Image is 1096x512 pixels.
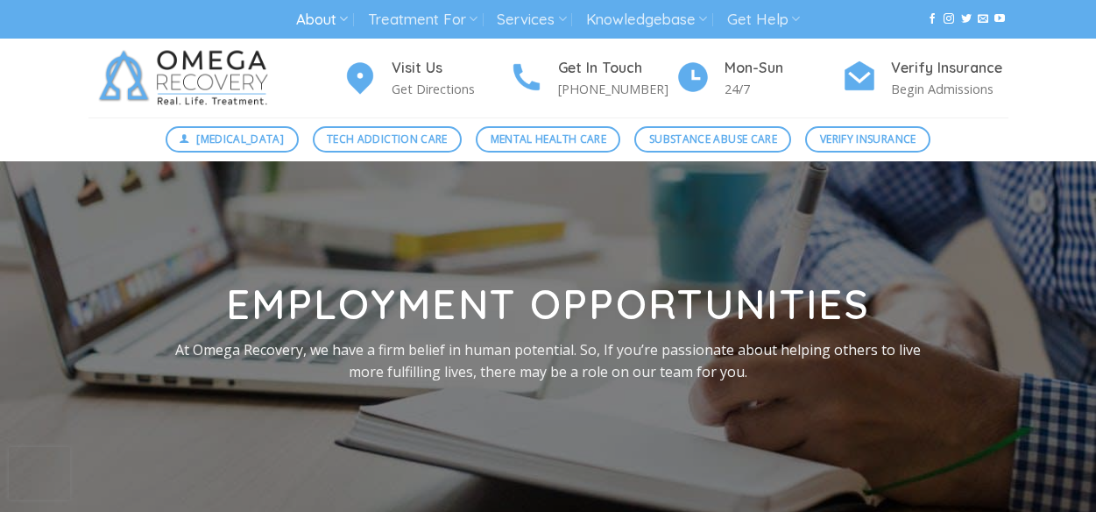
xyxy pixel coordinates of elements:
[725,79,842,99] p: 24/7
[961,13,972,25] a: Follow on Twitter
[891,57,1008,80] h4: Verify Insurance
[725,57,842,80] h4: Mon-Sun
[226,279,870,330] strong: Employment opportunities
[88,39,286,117] img: Omega Recovery
[820,131,916,147] span: Verify Insurance
[891,79,1008,99] p: Begin Admissions
[196,131,284,147] span: [MEDICAL_DATA]
[327,131,448,147] span: Tech Addiction Care
[170,338,927,383] p: At Omega Recovery, we have a firm belief in human potential. So, If you’re passionate about helpi...
[313,126,463,153] a: Tech Addiction Care
[586,4,707,36] a: Knowledgebase
[994,13,1005,25] a: Follow on YouTube
[634,126,791,153] a: Substance Abuse Care
[166,126,299,153] a: [MEDICAL_DATA]
[343,57,509,100] a: Visit Us Get Directions
[476,126,620,153] a: Mental Health Care
[558,79,675,99] p: [PHONE_NUMBER]
[927,13,937,25] a: Follow on Facebook
[392,57,509,80] h4: Visit Us
[368,4,477,36] a: Treatment For
[491,131,606,147] span: Mental Health Care
[727,4,800,36] a: Get Help
[497,4,566,36] a: Services
[649,131,777,147] span: Substance Abuse Care
[9,447,70,500] iframe: reCAPTCHA
[805,126,930,153] a: Verify Insurance
[944,13,954,25] a: Follow on Instagram
[392,79,509,99] p: Get Directions
[296,4,348,36] a: About
[842,57,1008,100] a: Verify Insurance Begin Admissions
[558,57,675,80] h4: Get In Touch
[509,57,675,100] a: Get In Touch [PHONE_NUMBER]
[978,13,988,25] a: Send us an email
